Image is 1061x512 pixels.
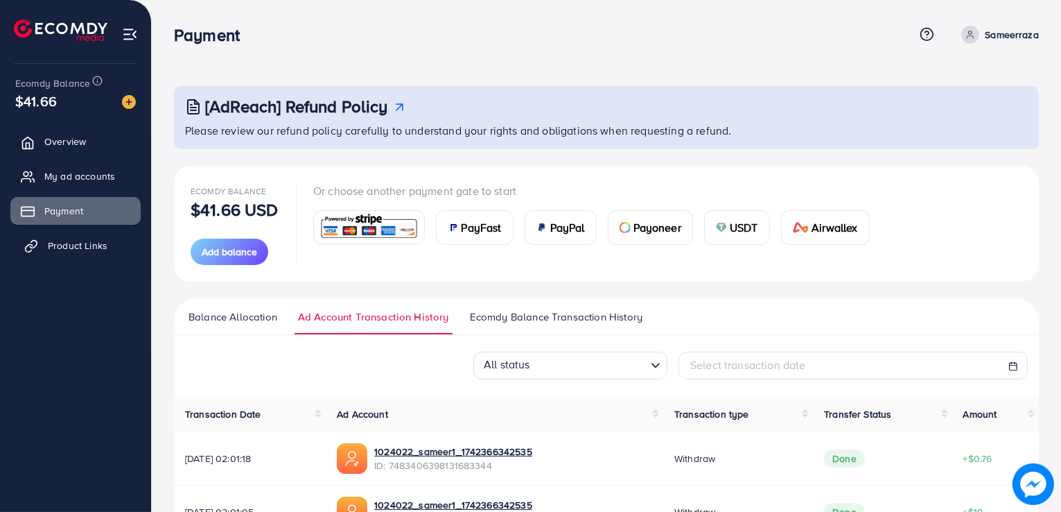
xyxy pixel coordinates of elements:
[956,26,1039,44] a: Sameerraza
[188,309,277,325] span: Balance Allocation
[470,309,642,325] span: Ecomdy Balance Transaction History
[716,222,727,233] img: card
[48,239,107,253] span: Product Links
[374,498,532,512] a: 1024022_sameer1_1742366342535
[191,239,268,265] button: Add balance
[374,445,532,459] a: 1024022_sameer1_1742366342535
[185,452,315,466] span: [DATE] 02:01:18
[534,353,645,375] input: Search for option
[10,232,141,259] a: Product Links
[185,407,261,421] span: Transaction Date
[174,25,251,45] h3: Payment
[812,219,857,236] span: Airwallex
[10,128,141,155] a: Overview
[793,222,809,233] img: card
[963,407,997,421] span: Amount
[690,357,806,373] span: Select transaction date
[191,201,279,218] p: $41.66 USD
[985,26,1039,43] p: Sameerraza
[298,309,449,325] span: Ad Account Transaction History
[14,19,107,41] img: logo
[318,212,420,242] img: card
[473,352,667,379] div: Search for option
[191,185,266,197] span: Ecomdy Balance
[122,26,138,42] img: menu
[448,222,459,233] img: card
[313,182,881,199] p: Or choose another payment gate to start
[963,452,992,466] span: +$0.76
[185,122,1031,139] p: Please review our refund policy carefully to understand your rights and obligations when requesti...
[44,169,115,183] span: My ad accounts
[205,96,388,117] h3: [AdReach] Refund Policy
[313,210,425,244] a: card
[730,219,758,236] span: USDT
[15,91,57,111] span: $41.66
[436,210,514,245] a: cardPayFast
[620,222,631,233] img: card
[525,210,597,245] a: cardPayPal
[10,162,141,190] a: My ad accounts
[674,452,715,466] span: Withdraw
[1015,466,1052,503] img: image
[481,352,533,375] span: All status
[202,245,257,259] span: Add balance
[44,135,86,148] span: Overview
[704,210,770,245] a: cardUSDT
[44,204,83,218] span: Payment
[633,219,681,236] span: Payoneer
[337,407,388,421] span: Ad Account
[781,210,870,245] a: cardAirwallex
[824,450,865,468] span: Done
[462,219,502,236] span: PayFast
[674,407,749,421] span: Transaction type
[374,459,532,472] span: ID: 7483406398131683344
[608,210,693,245] a: cardPayoneer
[15,76,90,90] span: Ecomdy Balance
[122,95,136,109] img: image
[550,219,585,236] span: PayPal
[337,443,367,474] img: ic-ads-acc.e4c84228.svg
[536,222,547,233] img: card
[10,197,141,225] a: Payment
[824,407,891,421] span: Transfer Status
